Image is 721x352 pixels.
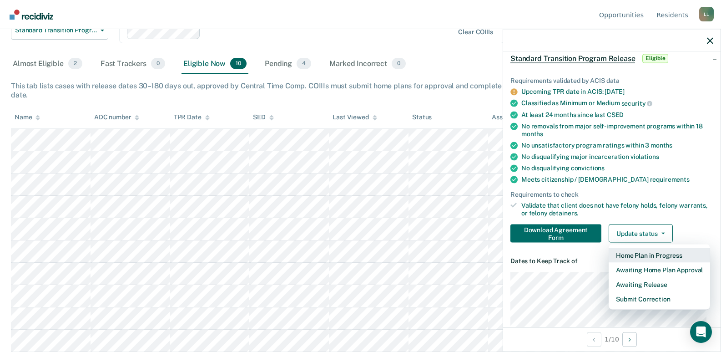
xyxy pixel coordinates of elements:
div: 1 / 10 [503,327,721,351]
button: Home Plan in Progress [609,248,710,262]
div: Meets citizenship / [DEMOGRAPHIC_DATA] [521,175,713,183]
div: Eligible Now [182,54,248,74]
span: months [521,130,543,137]
button: Next Opportunity [622,332,637,347]
div: Marked Incorrect [328,54,408,74]
span: violations [630,153,659,160]
div: Open Intercom Messenger [690,321,712,343]
div: Assigned to [492,113,534,121]
img: Recidiviz [10,10,53,20]
div: Almost Eligible [11,54,84,74]
span: CSED [607,111,624,118]
div: L L [699,7,714,21]
div: Upcoming TPR date in ACIS: [DATE] [521,88,713,96]
dt: Dates to Keep Track of [510,257,713,265]
div: No unsatisfactory program ratings within 3 [521,141,713,149]
span: Eligible [642,54,668,63]
div: Standard Transition Program ReleaseEligible [503,44,721,73]
div: Name [15,113,40,121]
span: convictions [571,164,605,171]
div: Status [412,113,432,121]
div: Requirements validated by ACIS data [510,77,713,84]
span: security [621,100,653,107]
button: Profile dropdown button [699,7,714,21]
span: 2 [68,58,82,70]
button: Awaiting Release [609,277,710,291]
button: Awaiting Home Plan Approval [609,262,710,277]
span: 0 [392,58,406,70]
a: Navigate to form link [510,224,605,242]
div: No removals from major self-improvement programs within 18 [521,122,713,138]
span: requirements [650,175,690,183]
div: Requirements to check [510,190,713,198]
span: 10 [230,58,247,70]
div: Clear COIIIs [458,28,493,36]
div: Dropdown Menu [609,244,710,310]
button: Update status [609,224,673,242]
span: 0 [151,58,165,70]
div: This tab lists cases with release dates 30–180 days out, approved by Central Time Comp. COIIIs mu... [11,82,710,99]
span: months [650,141,672,148]
div: No disqualifying [521,164,713,172]
div: TPR Date [174,113,210,121]
div: At least 24 months since last [521,111,713,118]
div: Classified as Minimum or Medium [521,99,713,107]
div: Fast Trackers [99,54,167,74]
div: Validate that client does not have felony holds, felony warrants, or felony [521,202,713,217]
div: Pending [263,54,313,74]
div: Last Viewed [333,113,377,121]
span: Standard Transition Program Release [15,26,97,34]
span: detainers. [549,209,579,217]
span: Standard Transition Program Release [510,54,635,63]
div: No disqualifying major incarceration [521,153,713,160]
div: ADC number [94,113,140,121]
div: SED [253,113,274,121]
button: Submit Correction [609,291,710,306]
span: 4 [297,58,311,70]
button: Previous Opportunity [587,332,601,347]
button: Download Agreement Form [510,224,601,242]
